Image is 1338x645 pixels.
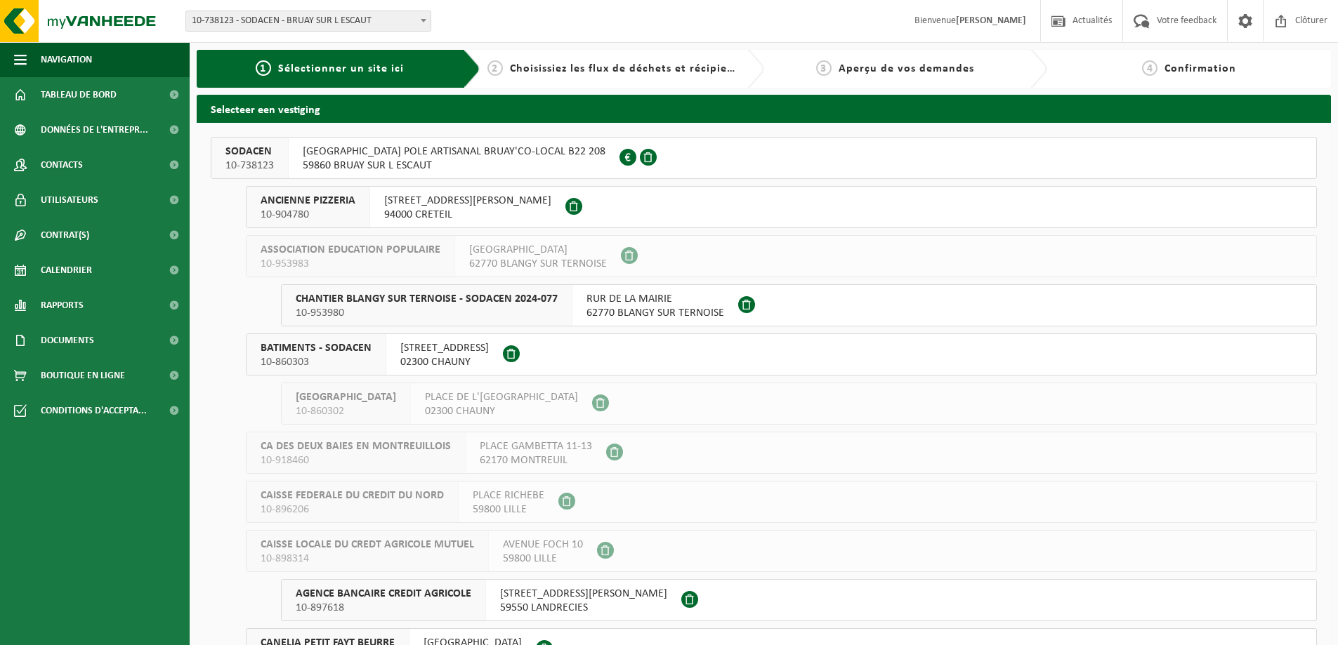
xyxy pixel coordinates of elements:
span: [GEOGRAPHIC_DATA] [469,243,607,257]
span: 4 [1142,60,1157,76]
span: Boutique en ligne [41,358,125,393]
span: 10-738123 [225,159,274,173]
button: CHANTIER BLANGY SUR TERNOISE - SODACEN 2024-077 10-953980 RUR DE LA MAIRIE62770 BLANGY SUR TERNOISE [281,284,1317,326]
span: Rapports [41,288,84,323]
span: 10-904780 [261,208,355,222]
span: Documents [41,323,94,358]
span: 62770 BLANGY SUR TERNOISE [469,257,607,271]
span: Navigation [41,42,92,77]
span: 10-860303 [261,355,372,369]
span: AGENCE BANCAIRE CREDIT AGRICOLE [296,587,471,601]
span: Choisissiez les flux de déchets et récipients [510,63,744,74]
span: RUR DE LA MAIRIE [586,292,724,306]
span: 10-896206 [261,503,444,517]
span: 10-918460 [261,453,451,467]
span: 10-898314 [261,552,474,566]
span: 3 [816,60,832,76]
span: 10-953983 [261,257,440,271]
span: 02300 CHAUNY [425,404,578,418]
button: AGENCE BANCAIRE CREDIT AGRICOLE 10-897618 [STREET_ADDRESS][PERSON_NAME]59550 LANDRECIES [281,579,1317,621]
span: PLACE RICHEBE [473,488,544,503]
span: Calendrier [41,253,92,288]
span: CAISSE LOCALE DU CREDT AGRICOLE MUTUEL [261,538,474,552]
span: 62770 BLANGY SUR TERNOISE [586,306,724,320]
button: ANCIENNE PIZZERIA 10-904780 [STREET_ADDRESS][PERSON_NAME]94000 CRETEIL [246,186,1317,228]
span: 59550 LANDRECIES [500,601,667,615]
span: Conditions d'accepta... [41,393,147,428]
span: AVENUE FOCH 10 [503,538,583,552]
strong: [PERSON_NAME] [956,15,1026,26]
span: BATIMENTS - SODACEN [261,341,372,355]
span: 1 [256,60,271,76]
span: ANCIENNE PIZZERIA [261,194,355,208]
span: [STREET_ADDRESS][PERSON_NAME] [500,587,667,601]
span: 02300 CHAUNY [400,355,489,369]
span: 59800 LILLE [503,552,583,566]
span: 10-897618 [296,601,471,615]
span: PLACE DE L'[GEOGRAPHIC_DATA] [425,390,578,404]
span: Contacts [41,147,83,182]
span: SODACEN [225,145,274,159]
span: Sélectionner un site ici [278,63,404,74]
span: 10-953980 [296,306,558,320]
span: 59860 BRUAY SUR L ESCAUT [303,159,605,173]
span: 94000 CRETEIL [384,208,551,222]
span: 59800 LILLE [473,503,544,517]
span: CA DES DEUX BAIES EN MONTREUILLOIS [261,439,451,453]
h2: Selecteer een vestiging [197,95,1331,122]
span: Contrat(s) [41,218,89,253]
span: 62170 MONTREUIL [480,453,592,467]
span: 10-860302 [296,404,396,418]
span: [STREET_ADDRESS][PERSON_NAME] [384,194,551,208]
span: Tableau de bord [41,77,117,112]
span: Confirmation [1165,63,1236,74]
span: 10-738123 - SODACEN - BRUAY SUR L ESCAUT [185,11,431,32]
button: BATIMENTS - SODACEN 10-860303 [STREET_ADDRESS]02300 CHAUNY [246,333,1317,375]
span: [STREET_ADDRESS] [400,341,489,355]
span: 2 [487,60,503,76]
span: [GEOGRAPHIC_DATA] [296,390,396,404]
span: ASSOCIATION EDUCATION POPULAIRE [261,243,440,257]
span: Utilisateurs [41,182,98,218]
span: Données de l'entrepr... [41,112,148,147]
span: [GEOGRAPHIC_DATA] POLE ARTISANAL BRUAY'CO-LOCAL B22 208 [303,145,605,159]
span: CAISSE FEDERALE DU CREDIT DU NORD [261,488,444,503]
span: CHANTIER BLANGY SUR TERNOISE - SODACEN 2024-077 [296,292,558,306]
span: 10-738123 - SODACEN - BRUAY SUR L ESCAUT [186,11,431,31]
span: Aperçu de vos demandes [839,63,974,74]
span: PLACE GAMBETTA 11-13 [480,439,592,453]
button: SODACEN 10-738123 [GEOGRAPHIC_DATA] POLE ARTISANAL BRUAY'CO-LOCAL B22 20859860 BRUAY SUR L ESCAUT [211,137,1317,179]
